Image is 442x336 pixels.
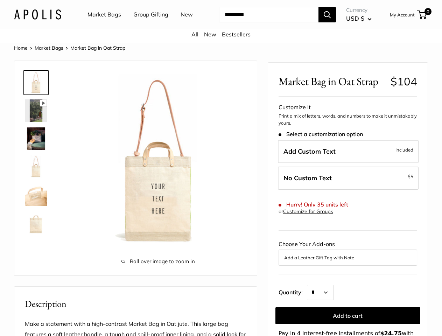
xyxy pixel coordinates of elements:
a: Home [14,45,28,51]
input: Search... [219,7,318,22]
span: Included [395,146,413,154]
span: Market Bag in Oat Strap [70,45,125,51]
img: Market Bag in Oat Strap [25,211,47,234]
button: Search [318,7,336,22]
span: Currency [346,5,372,15]
span: Market Bag in Oat Strap [279,75,385,88]
label: Quantity: [279,283,307,300]
div: Choose Your Add-ons [279,239,417,266]
span: Roll over image to zoom in [70,257,246,266]
a: Market Bags [35,45,63,51]
span: No Custom Text [283,174,332,182]
img: Market Bag in Oat Strap [25,127,47,150]
img: Apolis [14,9,61,20]
span: USD $ [346,15,364,22]
nav: Breadcrumb [14,43,125,52]
h2: Description [25,297,246,311]
span: Hurry! Only 35 units left [279,201,348,208]
a: My Account [390,10,415,19]
img: Market Bag in Oat Strap [25,155,47,178]
a: Market Bag in Oat Strap [23,154,49,179]
a: Bestsellers [222,31,251,38]
a: Market Bags [87,9,121,20]
a: 0 [418,10,427,19]
span: $104 [391,75,417,88]
button: Add a Leather Gift Tag with Note [284,253,412,262]
a: Market Bag in Oat Strap [23,126,49,151]
label: Add Custom Text [278,140,419,163]
div: Customize It [279,102,417,113]
a: Market Bag in Oat Strap [23,182,49,207]
a: New [204,31,216,38]
a: Customize for Groups [283,208,333,215]
span: 0 [425,8,432,15]
a: Market Bag in Oat Strap [23,210,49,235]
label: Leave Blank [278,167,419,190]
span: $5 [408,174,413,179]
button: USD $ [346,13,372,24]
a: Market Bag in Oat Strap [23,70,49,95]
span: Add Custom Text [283,147,336,155]
div: or [279,207,333,216]
img: Market Bag in Oat Strap [70,71,246,247]
p: Print a mix of letters, words, and numbers to make it unmistakably yours. [279,113,417,126]
a: New [181,9,193,20]
a: Market Bag in Oat Strap [23,98,49,123]
img: Market Bag in Oat Strap [25,71,47,94]
img: Market Bag in Oat Strap [25,183,47,206]
span: Select a customization option [279,131,363,138]
img: Market Bag in Oat Strap [25,99,47,122]
button: Add to cart [275,307,420,324]
a: All [191,31,198,38]
a: Group Gifting [133,9,168,20]
span: - [406,172,413,181]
